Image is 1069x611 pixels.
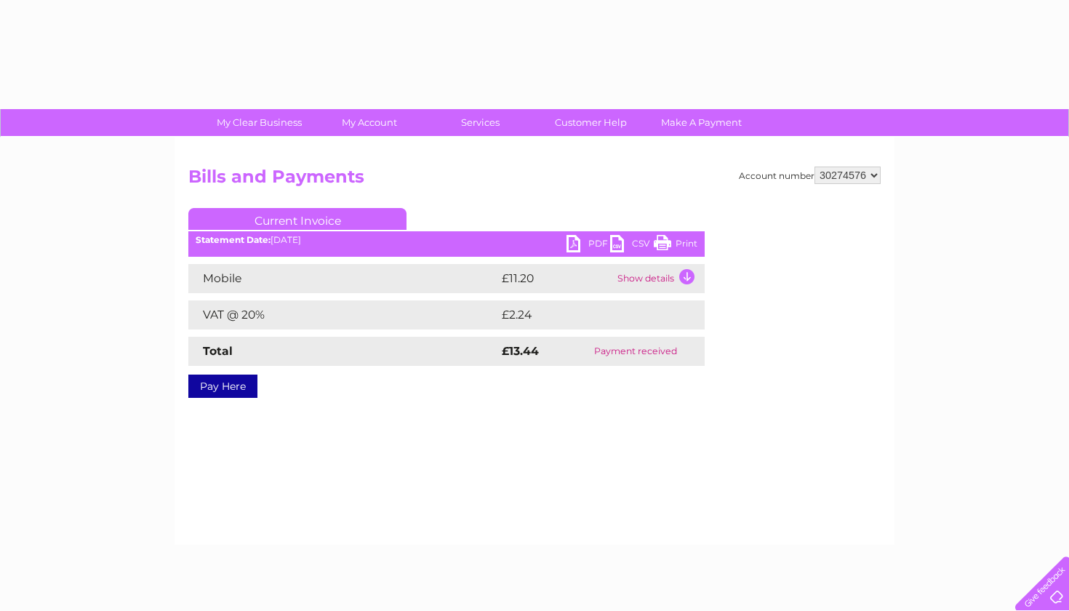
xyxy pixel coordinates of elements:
[654,235,697,256] a: Print
[188,375,257,398] a: Pay Here
[498,300,670,330] td: £2.24
[610,235,654,256] a: CSV
[614,264,705,293] td: Show details
[566,235,610,256] a: PDF
[310,109,430,136] a: My Account
[188,167,881,194] h2: Bills and Payments
[188,264,498,293] td: Mobile
[498,264,614,293] td: £11.20
[531,109,651,136] a: Customer Help
[502,344,539,358] strong: £13.44
[196,234,271,245] b: Statement Date:
[188,208,407,230] a: Current Invoice
[203,344,233,358] strong: Total
[199,109,319,136] a: My Clear Business
[188,235,705,245] div: [DATE]
[739,167,881,184] div: Account number
[420,109,540,136] a: Services
[188,300,498,330] td: VAT @ 20%
[641,109,761,136] a: Make A Payment
[566,337,705,366] td: Payment received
